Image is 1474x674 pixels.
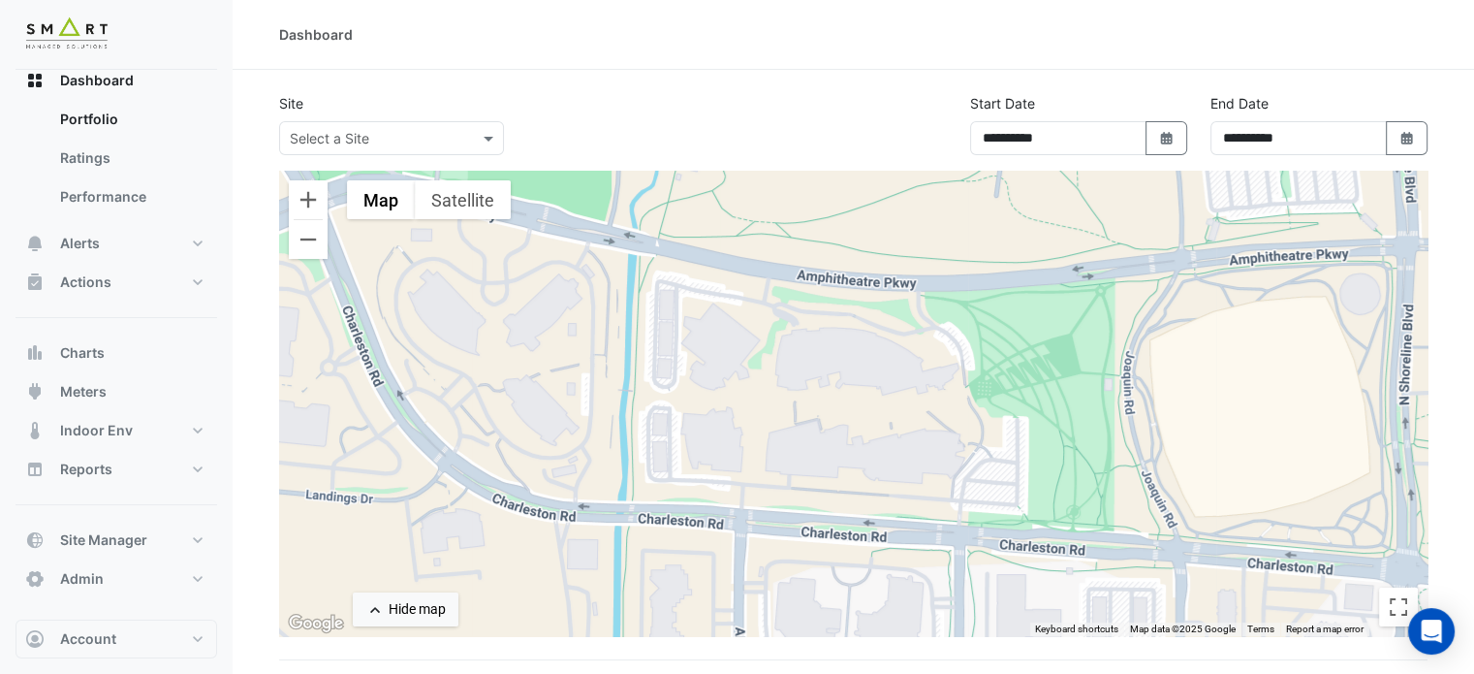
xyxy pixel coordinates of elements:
div: Hide map [389,599,446,620]
button: Keyboard shortcuts [1035,623,1118,636]
img: Company Logo [23,16,110,54]
app-icon: Actions [25,273,45,292]
button: Toggle fullscreen view [1379,588,1418,626]
a: Report a map error [1286,624,1364,634]
span: Map data ©2025 Google [1130,624,1236,634]
button: Alerts [16,224,217,263]
fa-icon: Select Date [1158,130,1176,146]
button: Hide map [353,593,458,626]
label: End Date [1210,93,1269,113]
button: Admin [16,560,217,598]
app-icon: Meters [25,382,45,401]
span: Site Manager [60,530,147,550]
app-icon: Alerts [25,234,45,253]
img: Google [284,611,348,636]
label: Site [279,93,303,113]
button: Actions [16,263,217,302]
app-icon: Reports [25,460,45,479]
label: Start Date [970,93,1035,113]
span: Charts [60,343,105,363]
a: Portfolio [45,100,217,139]
a: Performance [45,177,217,216]
div: Open Intercom Messenger [1408,608,1455,655]
button: Indoor Env [16,411,217,450]
app-icon: Site Manager [25,530,45,550]
a: Open this area in Google Maps (opens a new window) [284,611,348,636]
button: Zoom out [289,220,328,259]
button: Charts [16,334,217,372]
app-icon: Dashboard [25,71,45,90]
span: Meters [60,382,107,401]
app-icon: Indoor Env [25,421,45,440]
div: Dashboard [16,100,217,224]
button: Show street map [347,180,415,219]
button: Meters [16,372,217,411]
div: Dashboard [279,24,353,45]
button: Site Manager [16,521,217,560]
app-icon: Admin [25,569,45,589]
span: Indoor Env [60,421,133,440]
button: Account [16,620,217,658]
fa-icon: Select Date [1398,130,1416,146]
button: Zoom in [289,180,328,219]
button: Show satellite imagery [415,180,511,219]
span: Dashboard [60,71,134,90]
button: Dashboard [16,61,217,100]
span: Reports [60,460,112,479]
span: Admin [60,569,104,589]
app-icon: Charts [25,343,45,363]
a: Terms (opens in new tab) [1247,624,1274,634]
span: Account [60,629,116,649]
span: Actions [60,273,111,292]
button: Reports [16,450,217,489]
span: Alerts [60,234,100,253]
a: Ratings [45,139,217,177]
